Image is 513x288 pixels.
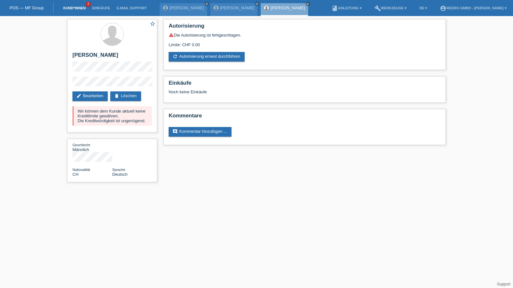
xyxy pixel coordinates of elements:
span: Sprache [112,168,125,172]
i: star_border [150,21,156,27]
i: close [256,2,259,5]
a: close [255,2,259,6]
a: close [205,2,209,6]
a: buildWerkzeuge ▾ [371,6,410,10]
a: DE ▾ [416,6,430,10]
i: close [306,2,309,5]
a: [PERSON_NAME] [170,5,204,10]
i: delete [114,93,119,98]
div: Wir können dem Kunde aktuell keine Kreditlimite gewähren. Die Kreditwürdigkeit ist ungenügend. [72,106,152,126]
a: POS — MF Group [10,5,44,10]
span: Geschlecht [72,143,90,147]
i: warning [169,32,174,38]
i: close [205,2,208,5]
i: book [332,5,338,12]
a: [PERSON_NAME] [271,5,305,10]
i: comment [172,129,178,134]
span: Schweiz [72,172,79,177]
h2: [PERSON_NAME] [72,52,152,62]
h2: Kommentare [169,113,441,122]
a: Kund*innen [60,6,89,10]
h2: Einkäufe [169,80,441,89]
span: Nationalität [72,168,90,172]
div: Limite: CHF 0.00 [169,38,441,47]
a: commentKommentar hinzufügen ... [169,127,231,137]
a: [PERSON_NAME] [220,5,255,10]
i: refresh [172,54,178,59]
span: Deutsch [112,172,128,177]
a: star_border [150,21,156,28]
a: E-Mail Support [114,6,150,10]
i: account_circle [440,5,446,12]
span: 3 [86,2,91,7]
h2: Autorisierung [169,23,441,32]
a: Support [497,282,510,286]
a: refreshAutorisierung erneut durchführen [169,52,245,62]
div: Männlich [72,142,112,152]
a: close [306,2,310,6]
div: Noch keine Einkäufe [169,89,441,99]
div: Die Autorisierung ist fehlgeschlagen. [169,32,441,38]
a: bookAnleitung ▾ [328,6,365,10]
i: edit [76,93,81,98]
a: editBearbeiten [72,91,108,101]
a: account_circleRedro GmbH - [PERSON_NAME] ▾ [437,6,510,10]
a: Einkäufe [89,6,113,10]
i: build [374,5,381,12]
a: deleteLöschen [110,91,141,101]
